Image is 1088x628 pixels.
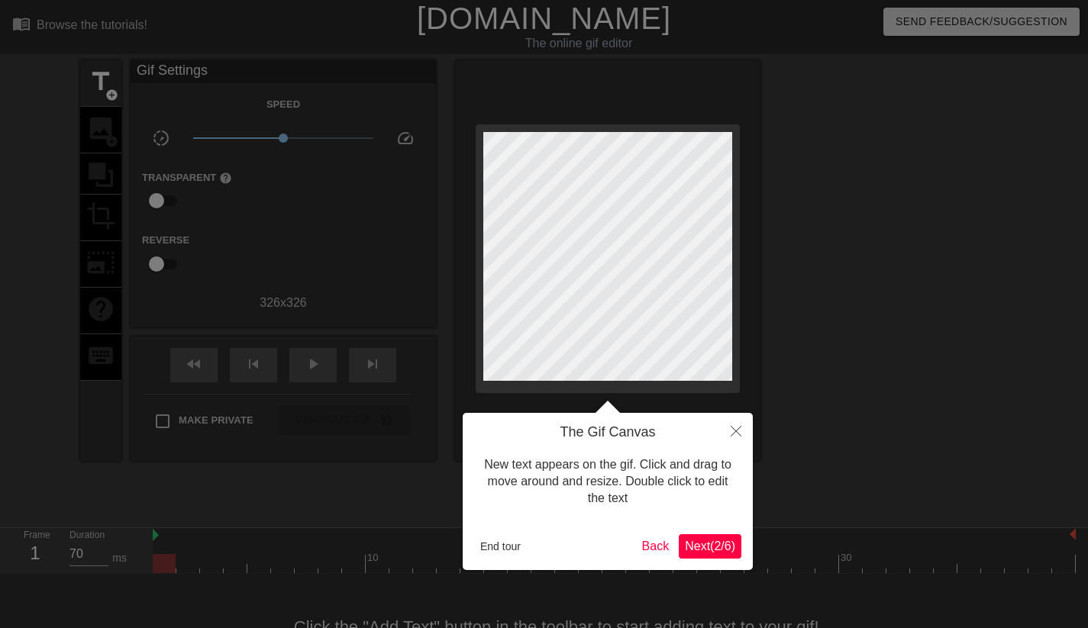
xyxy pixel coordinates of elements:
button: Close [719,413,753,448]
span: Next ( 2 / 6 ) [685,539,735,552]
h4: The Gif Canvas [474,424,741,441]
button: Back [636,534,676,559]
button: Next [679,534,741,559]
button: End tour [474,535,527,558]
div: New text appears on the gif. Click and drag to move around and resize. Double click to edit the text [474,441,741,523]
